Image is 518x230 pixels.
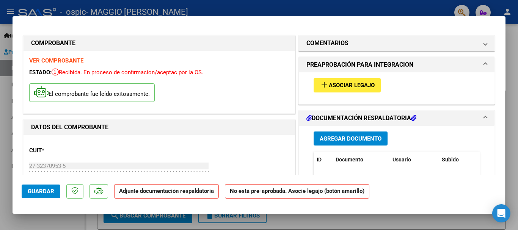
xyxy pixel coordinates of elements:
strong: DATOS DEL COMPROBANTE [31,124,108,131]
datatable-header-cell: Subido [439,152,477,168]
mat-expansion-panel-header: COMENTARIOS [299,36,494,51]
mat-icon: add [320,80,329,89]
mat-expansion-panel-header: PREAPROBACIÓN PARA INTEGRACION [299,57,494,72]
div: PREAPROBACIÓN PARA INTEGRACION [299,72,494,104]
span: Recibida. En proceso de confirmacion/aceptac por la OS. [52,69,203,76]
p: CUIT [29,146,107,155]
datatable-header-cell: Usuario [389,152,439,168]
span: Subido [442,156,459,163]
strong: No está pre-aprobada. Asocie legajo (botón amarillo) [225,184,369,199]
mat-expansion-panel-header: DOCUMENTACIÓN RESPALDATORIA [299,111,494,126]
datatable-header-cell: Acción [477,152,515,168]
strong: Adjunte documentación respaldatoria [119,188,214,194]
datatable-header-cell: Documento [333,152,389,168]
button: Guardar [22,185,60,198]
span: Asociar Legajo [329,82,375,89]
datatable-header-cell: ID [314,152,333,168]
h1: DOCUMENTACIÓN RESPALDATORIA [306,114,416,123]
span: Guardar [28,188,54,195]
span: Agregar Documento [320,135,381,142]
strong: COMPROBANTE [31,39,75,47]
button: Asociar Legajo [314,78,381,92]
span: Usuario [392,156,411,163]
span: ID [317,156,322,163]
p: El comprobante fue leído exitosamente. [29,83,155,102]
a: VER COMPROBANTE [29,57,83,64]
span: Documento [336,156,363,163]
h1: COMENTARIOS [306,39,348,48]
h1: PREAPROBACIÓN PARA INTEGRACION [306,60,413,69]
span: ESTADO: [29,69,52,76]
div: Open Intercom Messenger [492,204,510,222]
button: Agregar Documento [314,131,388,146]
